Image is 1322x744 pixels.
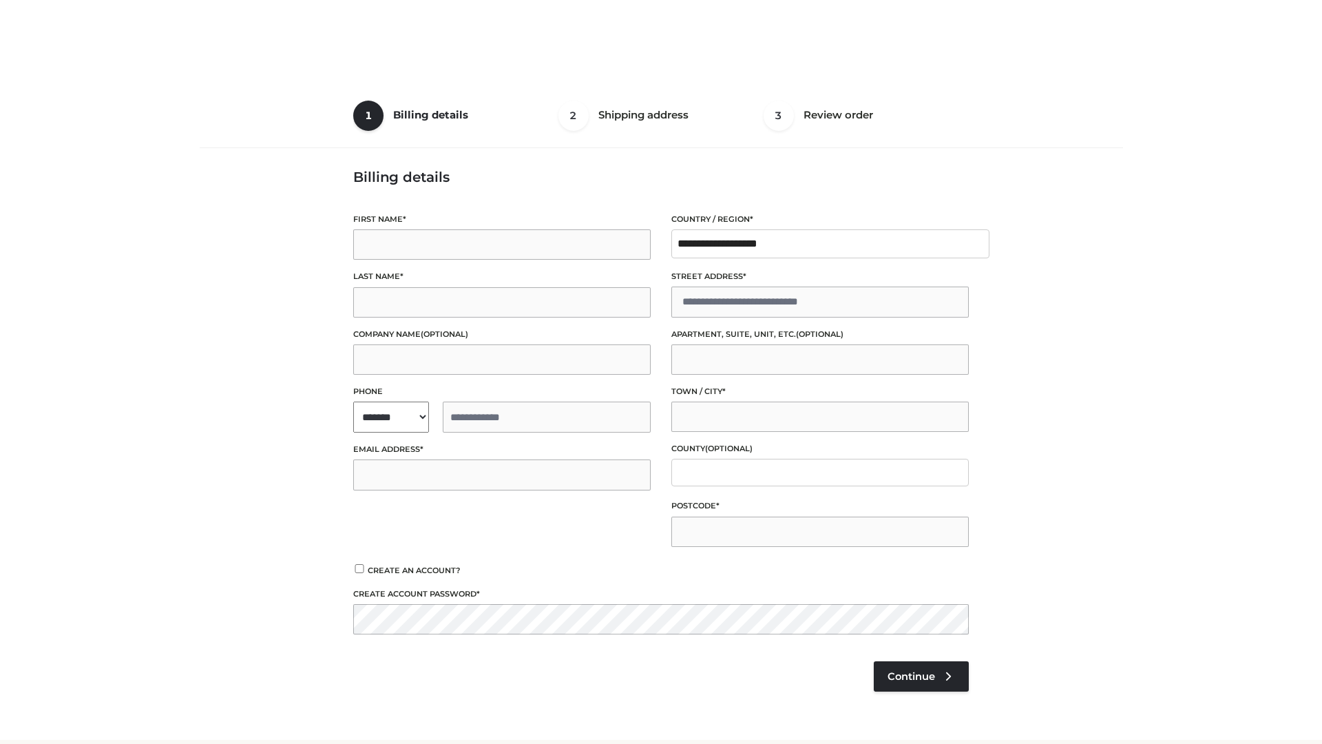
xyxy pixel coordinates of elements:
span: Continue [888,670,935,683]
span: Shipping address [598,108,689,121]
input: Create an account? [353,564,366,573]
label: Street address [671,270,969,283]
span: (optional) [705,444,753,453]
a: Continue [874,661,969,692]
span: Review order [804,108,873,121]
label: County [671,442,969,455]
span: Billing details [393,108,468,121]
label: Create account password [353,588,969,601]
label: Email address [353,443,651,456]
label: Phone [353,385,651,398]
label: First name [353,213,651,226]
label: Postcode [671,499,969,513]
span: 3 [764,101,794,131]
label: Company name [353,328,651,341]
span: (optional) [421,329,468,339]
span: (optional) [796,329,843,339]
span: Create an account? [368,566,461,575]
label: Apartment, suite, unit, etc. [671,328,969,341]
h3: Billing details [353,169,969,185]
label: Town / City [671,385,969,398]
label: Last name [353,270,651,283]
span: 2 [558,101,589,131]
label: Country / Region [671,213,969,226]
span: 1 [353,101,384,131]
